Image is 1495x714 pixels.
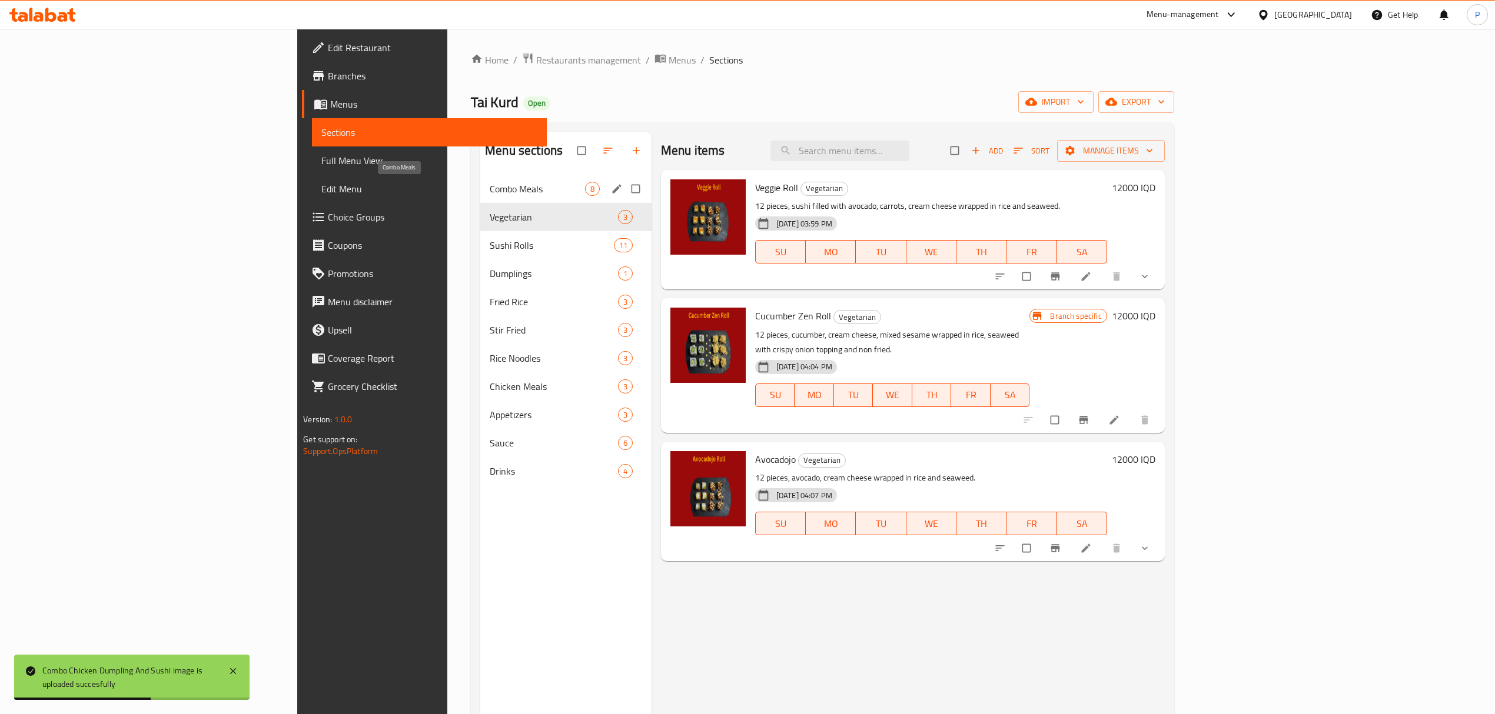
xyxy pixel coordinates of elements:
span: Sushi Rolls [490,238,613,252]
div: items [618,266,633,281]
a: Support.OpsPlatform [303,443,378,459]
button: FR [1006,512,1057,535]
div: items [618,210,633,224]
button: MO [795,383,834,407]
span: P [1475,8,1480,21]
a: Coverage Report [302,344,547,372]
div: Stir Fried3 [480,316,652,344]
span: Chicken Meals [490,379,617,393]
span: TH [917,386,947,403]
span: FR [1011,515,1052,532]
span: Sauce [490,436,617,450]
p: 12 pieces, cucumber, cream cheese, mixed sesame wrapped in rice, seaweed with crispy onion toppin... [755,328,1030,357]
span: Combo Meals [490,182,584,196]
a: Promotions [302,259,547,288]
button: show more [1132,263,1160,289]
a: Menu disclaimer [302,288,547,316]
button: edit [609,181,627,196]
span: 3 [619,325,632,336]
button: WE [906,240,956,263]
span: Dumplings [490,266,617,281]
span: MO [810,243,851,261]
button: SU [755,383,795,407]
button: Branch-specific-item [1042,263,1071,289]
span: Vegetarian [801,182,848,195]
button: import [1018,91,1094,113]
span: Select all sections [570,139,595,162]
span: SU [760,243,801,261]
span: Select section [943,139,968,162]
div: Combo Chicken Dumpling And Sushi image is uploaded succesfully [42,664,217,690]
button: sort-choices [987,263,1015,289]
span: 1.0.0 [334,412,353,427]
span: 6 [619,438,632,449]
span: WE [911,515,952,532]
div: Rice Noodles3 [480,344,652,372]
div: items [614,238,633,252]
span: 11 [614,240,632,251]
span: Sort sections [595,138,623,164]
span: Select to update [1015,265,1040,288]
nav: Menu sections [480,170,652,490]
a: Restaurants management [522,52,641,68]
h2: Menu items [661,142,725,159]
span: Promotions [328,266,537,281]
a: Choice Groups [302,203,547,231]
h6: 12000 IQD [1112,451,1155,468]
span: 3 [619,296,632,308]
span: Veggie Roll [755,179,798,196]
h6: 12000 IQD [1112,308,1155,324]
span: 4 [619,466,632,477]
input: search [770,141,909,161]
span: Coupons [328,238,537,252]
span: SU [760,386,790,403]
div: Combo Meals8edit [480,175,652,203]
div: items [585,182,600,196]
span: Menus [669,53,696,67]
span: Edit Menu [321,182,537,196]
h6: 12000 IQD [1112,179,1155,196]
a: Coupons [302,231,547,259]
button: SU [755,240,806,263]
span: Cucumber Zen Roll [755,307,831,325]
div: items [618,408,633,422]
a: Edit Restaurant [302,34,547,62]
span: TU [861,515,901,532]
div: Vegetarian [490,210,617,224]
div: Fried Rice3 [480,288,652,316]
nav: breadcrumb [471,52,1174,68]
span: Stir Fried [490,323,617,337]
div: [GEOGRAPHIC_DATA] [1274,8,1352,21]
div: items [618,323,633,337]
span: Menus [330,97,537,111]
span: Version: [303,412,332,427]
span: WE [878,386,908,403]
p: 12 pieces, sushi filled with avocado, carrots, cream cheese wrapped in rice and seaweed. [755,199,1107,213]
li: / [700,53,705,67]
svg: Show Choices [1139,271,1151,282]
span: Restaurants management [536,53,641,67]
button: TU [856,512,906,535]
span: Sections [321,125,537,139]
span: Coverage Report [328,351,537,365]
div: Vegetarian [800,182,848,196]
div: items [618,436,633,450]
button: TU [856,240,906,263]
div: Vegetarian [798,453,846,468]
a: Full Menu View [312,146,547,175]
span: MO [810,515,851,532]
a: Edit menu item [1080,542,1094,554]
span: FR [956,386,986,403]
img: Avocadojo [670,451,746,526]
span: 3 [619,212,632,223]
button: SA [991,383,1030,407]
li: / [646,53,650,67]
div: Vegetarian [833,310,881,324]
div: items [618,464,633,478]
a: Menus [655,52,696,68]
span: Get support on: [303,432,357,447]
a: Grocery Checklist [302,372,547,401]
div: items [618,351,633,365]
